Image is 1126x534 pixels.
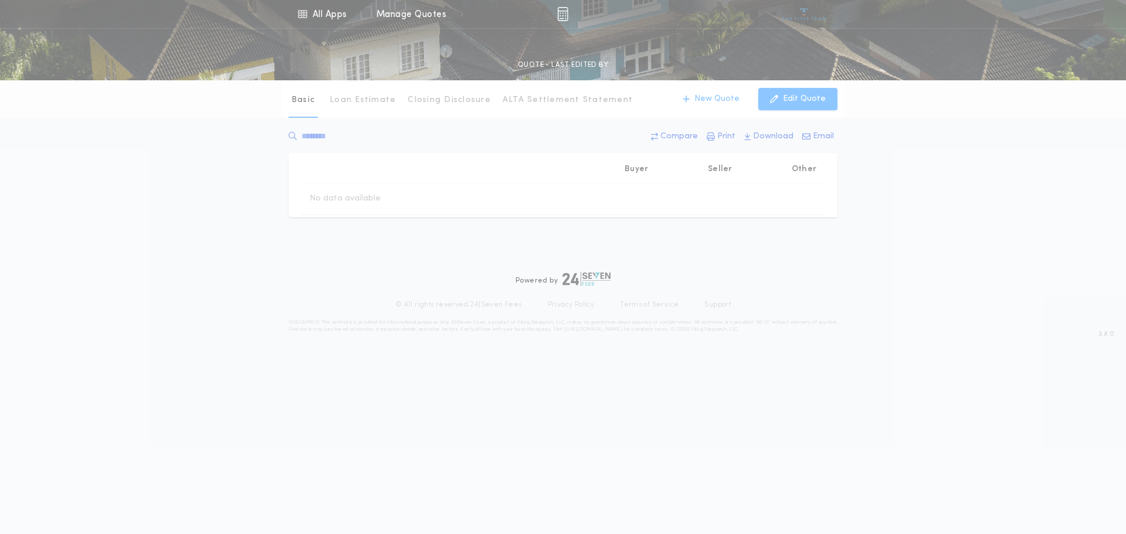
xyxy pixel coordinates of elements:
[564,327,622,332] a: [URL][DOMAIN_NAME]
[625,164,648,175] p: Buyer
[647,126,701,147] button: Compare
[289,319,837,333] p: DISCLAIMER: This estimate is provided for informational purposes only. 24|Seven Fees, a product o...
[753,131,793,142] p: Download
[703,126,739,147] button: Print
[671,88,751,110] button: New Quote
[620,300,679,309] a: Terms of Service
[694,93,740,105] p: New Quote
[518,59,608,71] p: QUOTE - LAST EDITED BY
[799,126,837,147] button: Email
[515,272,611,286] div: Powered by
[557,7,568,21] img: img
[792,164,816,175] p: Other
[708,164,732,175] p: Seller
[758,88,837,110] button: Edit Quote
[704,300,731,309] a: Support
[741,126,797,147] button: Download
[562,272,611,286] img: logo
[783,93,826,105] p: Edit Quote
[548,300,595,309] a: Privacy Policy
[300,183,390,214] td: No data available
[660,131,698,142] p: Compare
[813,131,834,142] p: Email
[291,94,315,106] p: Basic
[782,8,826,20] img: vs-icon
[1098,329,1114,339] span: 3.8.0
[503,94,633,106] p: ALTA Settlement Statement
[717,131,735,142] p: Print
[330,94,396,106] p: Loan Estimate
[408,94,491,106] p: Closing Disclosure
[395,300,522,309] p: © All rights reserved. 24|Seven Fees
